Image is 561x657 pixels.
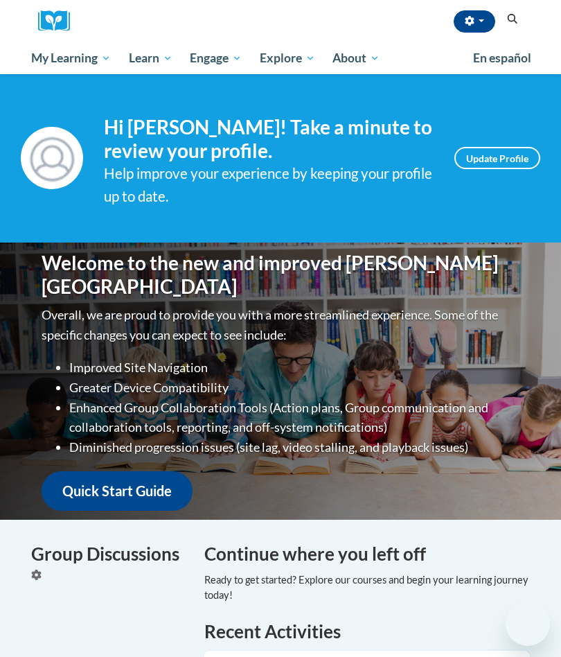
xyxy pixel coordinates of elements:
a: Cox Campus [38,10,80,32]
p: Overall, we are proud to provide you with a more streamlined experience. Some of the specific cha... [42,305,519,345]
a: Quick Start Guide [42,471,193,511]
button: Account Settings [454,10,495,33]
a: Learn [120,42,181,74]
a: My Learning [22,42,120,74]
h1: Welcome to the new and improved [PERSON_NAME][GEOGRAPHIC_DATA] [42,252,519,298]
h4: Group Discussions [31,541,184,568]
span: About [332,50,380,67]
h1: Recent Activities [204,619,530,644]
span: My Learning [31,50,111,67]
span: Learn [129,50,172,67]
button: Search [502,11,523,28]
h4: Continue where you left off [204,541,530,568]
a: Explore [251,42,324,74]
li: Enhanced Group Collaboration Tools (Action plans, Group communication and collaboration tools, re... [69,398,519,438]
li: Diminished progression issues (site lag, video stalling, and playback issues) [69,437,519,457]
img: Profile Image [21,127,83,189]
a: En español [464,44,540,73]
li: Greater Device Compatibility [69,378,519,398]
span: En español [473,51,531,65]
div: Main menu [21,42,540,74]
iframe: Button to launch messaging window [506,602,550,646]
h4: Hi [PERSON_NAME]! Take a minute to review your profile. [104,116,434,162]
a: About [324,42,389,74]
a: Update Profile [454,147,540,169]
span: Engage [190,50,242,67]
div: Help improve your experience by keeping your profile up to date. [104,162,434,208]
li: Improved Site Navigation [69,358,519,378]
img: Logo brand [38,10,80,32]
span: Explore [260,50,315,67]
a: Engage [181,42,251,74]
